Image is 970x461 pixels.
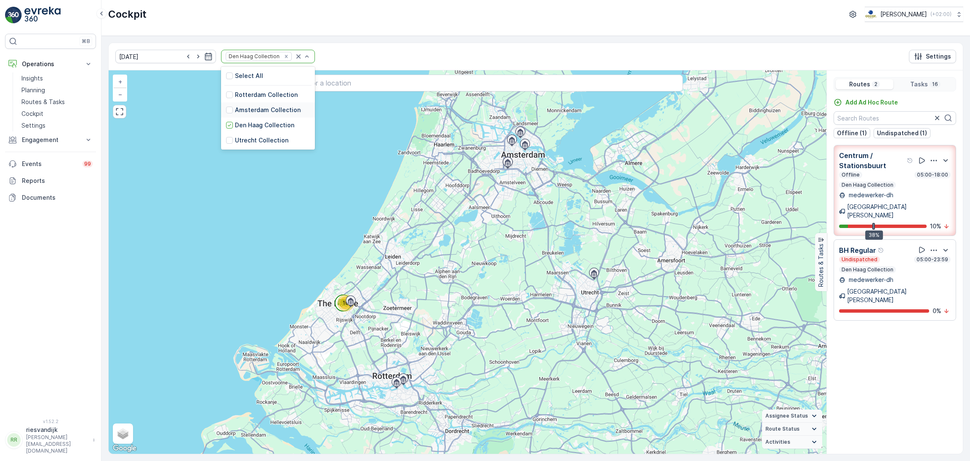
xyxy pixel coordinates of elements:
div: Remove Den Haag Collection [282,53,291,60]
span: Activities [765,439,790,445]
p: Events [22,160,77,168]
span: v 1.52.2 [5,419,96,424]
span: − [118,91,123,98]
a: Insights [18,72,96,84]
p: Planning [21,86,45,94]
p: Tasks [910,80,928,88]
a: Cockpit [18,108,96,120]
a: Add Ad Hoc Route [834,98,898,107]
p: Rotterdam Collection [235,91,298,99]
a: Zoom Out [114,88,126,101]
button: Engagement [5,131,96,148]
div: 16 [337,295,354,311]
p: Amsterdam Collection [235,106,301,114]
button: Undispatched (1) [874,128,930,138]
p: 16 [931,81,939,88]
p: Cockpit [21,110,43,118]
p: Insights [21,74,43,83]
p: 0 % [933,307,941,315]
button: Operations [5,56,96,72]
div: RR [7,433,21,447]
button: Settings [909,50,956,63]
span: Route Status [765,426,799,432]
p: ( +02:00 ) [930,11,951,18]
input: Search for tasks or a location [252,75,683,91]
p: medewerker-dh [847,276,893,284]
a: Settings [18,120,96,131]
p: Routes & Tasks [21,98,65,106]
p: ⌘B [82,38,90,45]
span: + [118,78,122,85]
p: Undispatched [841,256,878,263]
p: Add Ad Hoc Route [845,98,898,107]
a: Reports [5,172,96,189]
summary: Activities [762,436,822,449]
p: Routes & Tasks [817,244,825,287]
a: Planning [18,84,96,96]
p: Routes [849,80,870,88]
p: riesvandijk [26,426,88,434]
a: Open this area in Google Maps (opens a new window) [111,443,139,454]
input: Search Routes [834,111,956,125]
div: 38% [865,230,883,240]
p: [PERSON_NAME][EMAIL_ADDRESS][DOMAIN_NAME] [26,434,88,454]
a: Layers [114,424,132,443]
p: 05:00-23:59 [916,256,949,263]
p: medewerker-dh [847,191,893,199]
p: Den Haag Collection [841,266,894,273]
input: dd/mm/yyyy [115,50,216,63]
p: Settings [926,52,951,61]
p: Den Haag Collection [841,182,894,188]
span: Assignee Status [765,413,808,419]
img: logo [5,7,22,24]
p: 05:00-18:00 [916,172,949,178]
p: [GEOGRAPHIC_DATA][PERSON_NAME] [847,203,951,220]
p: Documents [22,193,93,202]
p: Undispatched (1) [877,129,927,137]
summary: Route Status [762,423,822,436]
div: Help Tooltip Icon [907,157,914,164]
p: Select All [235,72,263,80]
summary: Assignee Status [762,410,822,423]
a: Zoom In [114,75,126,88]
p: Settings [21,121,45,130]
p: Offline (1) [837,129,867,137]
p: Reports [22,177,93,185]
img: logo_light-DOdMpM7g.png [24,7,61,24]
p: Utrecht Collection [235,136,288,145]
div: Den Haag Collection [226,52,281,60]
p: Centrum / Stationsbuurt [839,150,905,171]
p: 99 [84,161,91,167]
p: BH Regular [839,245,876,255]
a: Documents [5,189,96,206]
p: [GEOGRAPHIC_DATA][PERSON_NAME] [847,287,951,304]
a: Events99 [5,155,96,172]
p: Operations [22,60,79,68]
p: Offline [841,172,861,178]
p: 10 % [930,222,941,230]
p: Engagement [22,136,79,144]
button: [PERSON_NAME](+02:00) [865,7,963,22]
img: basis-logo_rgb2x.png [865,10,877,19]
p: Cockpit [108,8,147,21]
button: RRriesvandijk[PERSON_NAME][EMAIL_ADDRESS][DOMAIN_NAME] [5,426,96,454]
a: Routes & Tasks [18,96,96,108]
button: Offline (1) [834,128,870,138]
div: Help Tooltip Icon [878,247,885,254]
p: 2 [874,81,878,88]
img: Google [111,443,139,454]
p: Den Haag Collection [235,121,294,129]
p: [PERSON_NAME] [880,10,927,19]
